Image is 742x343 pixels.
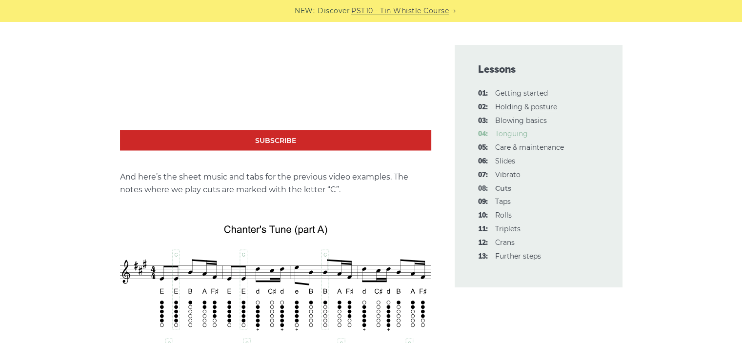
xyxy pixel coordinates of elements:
a: PST10 - Tin Whistle Course [351,5,449,17]
a: 04:Tonguing [495,129,528,138]
a: Subscribe [120,130,431,151]
a: 01:Getting started [495,89,548,98]
span: 08: [478,183,488,195]
a: 13:Further steps [495,252,541,261]
a: 07:Vibrato [495,170,521,179]
span: 07: [478,169,488,181]
a: 06:Slides [495,157,515,165]
a: 09:Taps [495,197,511,206]
span: 05: [478,142,488,154]
a: 11:Triplets [495,224,521,233]
span: 03: [478,115,488,127]
a: 03:Blowing basics [495,116,547,125]
strong: Cuts [495,184,511,193]
span: 04: [478,128,488,140]
span: 06: [478,156,488,167]
a: 10:Rolls [495,211,512,220]
span: 13: [478,251,488,262]
p: And here’s the sheet music and tabs for the previous video examples. The notes where we play cuts... [120,170,431,196]
span: Lessons [478,62,599,76]
a: 02:Holding & posture [495,102,557,111]
span: 11: [478,223,488,235]
span: 10: [478,210,488,222]
span: NEW: [295,5,315,17]
span: 09: [478,196,488,208]
span: 01: [478,88,488,100]
a: 12:Crans [495,238,515,247]
span: Discover [318,5,350,17]
a: 05:Care & maintenance [495,143,564,152]
span: 02: [478,101,488,113]
span: 12: [478,237,488,249]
